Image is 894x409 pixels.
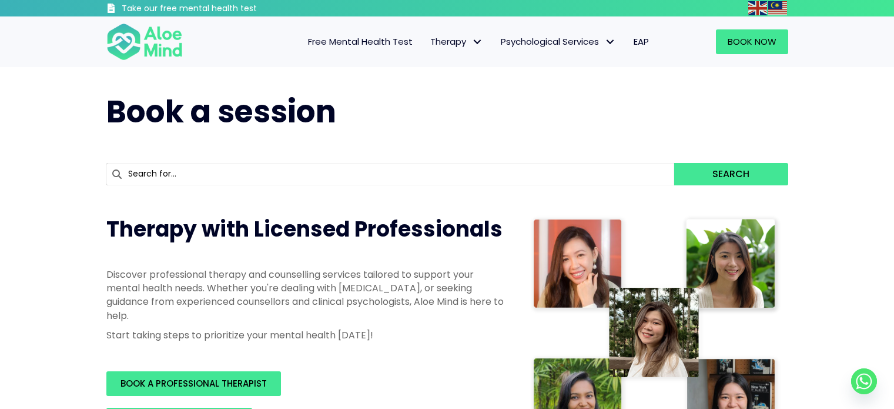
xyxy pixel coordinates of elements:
img: Aloe mind Logo [106,22,183,61]
a: BOOK A PROFESSIONAL THERAPIST [106,371,281,396]
a: Whatsapp [851,368,877,394]
button: Search [674,163,788,185]
span: Therapy: submenu [469,34,486,51]
a: Malay [768,1,788,15]
span: Therapy [430,35,483,48]
h3: Take our free mental health test [122,3,320,15]
a: Book Now [716,29,788,54]
a: Take our free mental health test [106,3,320,16]
span: Therapy with Licensed Professionals [106,214,503,244]
span: BOOK A PROFESSIONAL THERAPIST [120,377,267,390]
input: Search for... [106,163,675,185]
span: Book Now [728,35,776,48]
span: Psychological Services: submenu [602,34,619,51]
nav: Menu [198,29,658,54]
p: Start taking steps to prioritize your mental health [DATE]! [106,328,506,342]
span: EAP [634,35,649,48]
span: Book a session [106,90,336,133]
a: Psychological ServicesPsychological Services: submenu [492,29,625,54]
img: en [748,1,767,15]
a: English [748,1,768,15]
span: Psychological Services [501,35,616,48]
p: Discover professional therapy and counselling services tailored to support your mental health nee... [106,268,506,322]
span: Free Mental Health Test [308,35,413,48]
a: Free Mental Health Test [299,29,421,54]
a: EAP [625,29,658,54]
img: ms [768,1,787,15]
a: TherapyTherapy: submenu [421,29,492,54]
